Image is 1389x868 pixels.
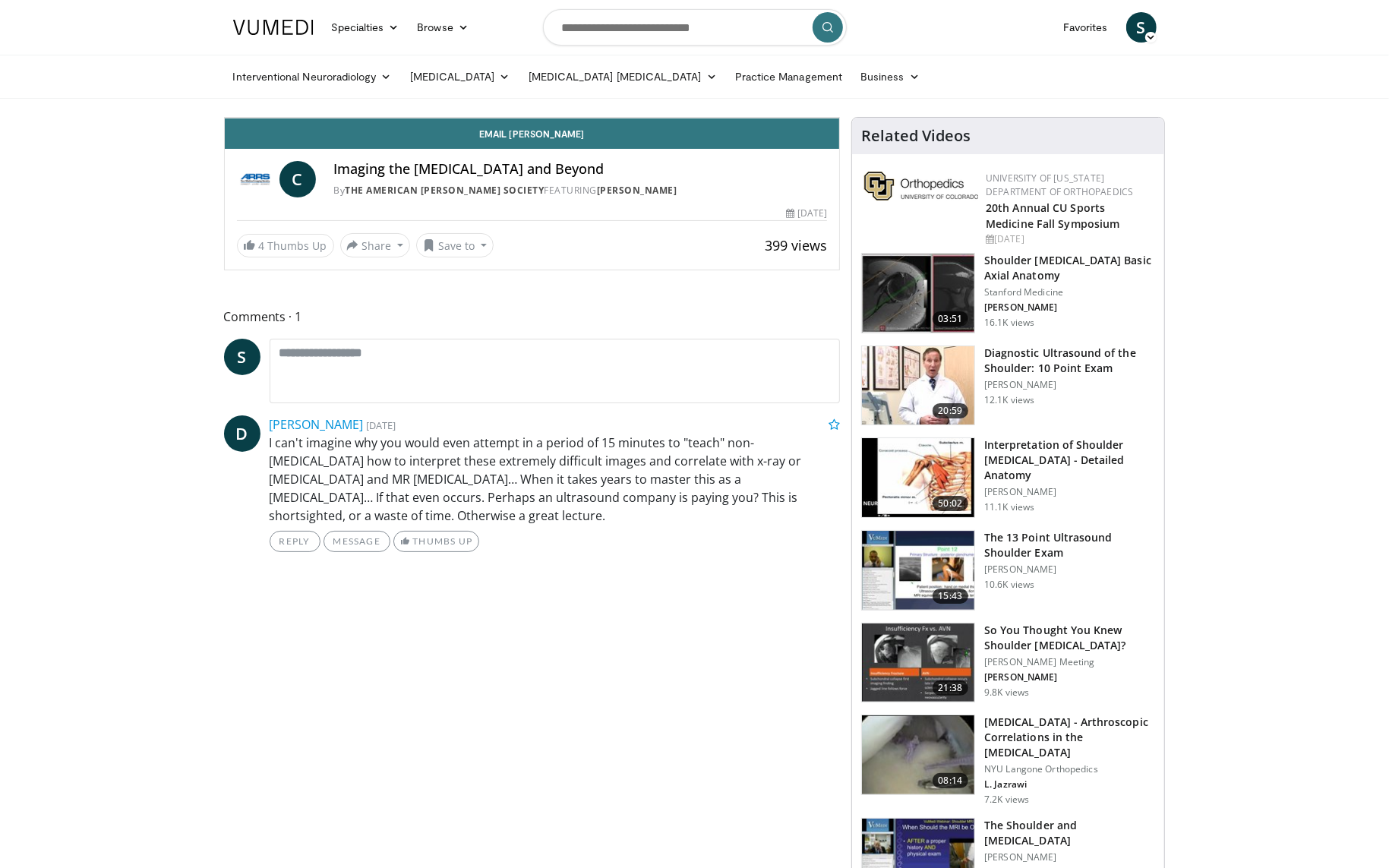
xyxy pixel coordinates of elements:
a: 03:51 Shoulder [MEDICAL_DATA] Basic Axial Anatomy Stanford Medicine [PERSON_NAME] 16.1K views [861,253,1155,333]
p: I can't imagine why you would even attempt in a period of 15 minutes to "teach" non-[MEDICAL_DATA... [270,434,841,525]
button: Share [340,233,411,257]
button: Save to [416,233,494,257]
p: [PERSON_NAME] [984,301,1155,314]
h3: [MEDICAL_DATA] - Arthroscopic Correlations in the [MEDICAL_DATA] [984,715,1155,760]
a: [MEDICAL_DATA] [MEDICAL_DATA] [519,62,726,92]
a: 08:14 [MEDICAL_DATA] - Arthroscopic Correlations in the [MEDICAL_DATA] NYU Langone Orthopedics L.... [861,715,1155,806]
a: 21:38 So You Thought You Knew Shoulder [MEDICAL_DATA]? [PERSON_NAME] Meeting [PERSON_NAME] 9.8K v... [861,623,1155,703]
a: S [224,339,260,375]
img: 2e61534f-2f66-4c4f-9b14-2c5f2cca558f.150x105_q85_crop-smart_upscale.jpg [862,623,974,702]
p: 7.2K views [984,794,1029,806]
p: [PERSON_NAME] [984,563,1155,576]
a: Message [324,531,390,552]
img: VuMedi Logo [233,20,314,35]
img: 2e2aae31-c28f-4877-acf1-fe75dd611276.150x105_q85_crop-smart_upscale.jpg [862,346,974,425]
span: 03:51 [933,311,969,327]
img: b344877d-e8e2-41e4-9927-e77118ec7d9d.150x105_q85_crop-smart_upscale.jpg [862,438,974,517]
a: Specialties [323,12,409,43]
img: 355603a8-37da-49b6-856f-e00d7e9307d3.png.150x105_q85_autocrop_double_scale_upscale_version-0.2.png [864,172,978,200]
p: Stanford Medicine [984,286,1155,298]
a: C [279,161,316,197]
p: [PERSON_NAME] [984,379,1155,391]
h3: So You Thought You Knew Shoulder [MEDICAL_DATA]? [984,623,1155,653]
p: 16.1K views [984,317,1034,329]
video-js: Video Player [225,118,840,118]
span: 15:43 [933,589,969,604]
img: The American Roentgen Ray Society [237,161,273,197]
img: 843da3bf-65ba-4ef1-b378-e6073ff3724a.150x105_q85_crop-smart_upscale.jpg [862,254,974,333]
a: 20:59 Diagnostic Ultrasound of the Shoulder: 10 Point Exam [PERSON_NAME] 12.1K views [861,346,1155,426]
a: [PERSON_NAME] [270,416,364,433]
p: 11.1K views [984,501,1034,513]
a: 4 Thumbs Up [237,234,334,257]
p: NYU Langone Orthopedics [984,763,1155,775]
h3: Diagnostic Ultrasound of the Shoulder: 10 Point Exam [984,346,1155,376]
span: 399 views [765,236,827,254]
span: 50:02 [933,496,969,511]
a: 20th Annual CU Sports Medicine Fall Symposium [986,200,1119,231]
p: 9.8K views [984,687,1029,699]
p: [PERSON_NAME] [984,851,1155,863]
a: D [224,415,260,452]
a: The American [PERSON_NAME] Society [346,184,545,197]
a: University of [US_STATE] Department of Orthopaedics [986,172,1133,198]
img: mri_correlation_1.png.150x105_q85_crop-smart_upscale.jpg [862,715,974,794]
input: Search topics, interventions [543,9,847,46]
a: Business [851,62,929,92]
h3: The Shoulder and [MEDICAL_DATA] [984,818,1155,848]
a: S [1126,12,1157,43]
h3: Interpretation of Shoulder [MEDICAL_DATA] - Detailed Anatomy [984,437,1155,483]
a: Interventional Neuroradiology [224,62,401,92]
p: [PERSON_NAME] [984,671,1155,683]
h4: Imaging the [MEDICAL_DATA] and Beyond [334,161,828,178]
span: 21:38 [933,680,969,696]
div: [DATE] [986,232,1152,246]
span: 4 [259,238,265,253]
div: By FEATURING [334,184,828,197]
div: [DATE] [786,207,827,220]
a: Browse [408,12,478,43]
a: Reply [270,531,320,552]
h4: Related Videos [861,127,971,145]
img: 7b323ec8-d3a2-4ab0-9251-f78bf6f4eb32.150x105_q85_crop-smart_upscale.jpg [862,531,974,610]
a: 50:02 Interpretation of Shoulder [MEDICAL_DATA] - Detailed Anatomy [PERSON_NAME] 11.1K views [861,437,1155,518]
p: 10.6K views [984,579,1034,591]
a: Thumbs Up [393,531,479,552]
p: 12.1K views [984,394,1034,406]
h3: Shoulder [MEDICAL_DATA] Basic Axial Anatomy [984,253,1155,283]
a: 15:43 The 13 Point Ultrasound Shoulder Exam [PERSON_NAME] 10.6K views [861,530,1155,611]
span: 08:14 [933,773,969,788]
p: L. Jazrawi [984,778,1155,791]
a: Email [PERSON_NAME] [225,118,840,149]
small: [DATE] [367,418,396,432]
a: [PERSON_NAME] [597,184,677,197]
p: [PERSON_NAME] Meeting [984,656,1155,668]
span: 20:59 [933,403,969,418]
p: [PERSON_NAME] [984,486,1155,498]
a: Practice Management [726,62,851,92]
h3: The 13 Point Ultrasound Shoulder Exam [984,530,1155,560]
a: [MEDICAL_DATA] [401,62,519,92]
span: Comments 1 [224,307,841,327]
a: Favorites [1054,12,1117,43]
